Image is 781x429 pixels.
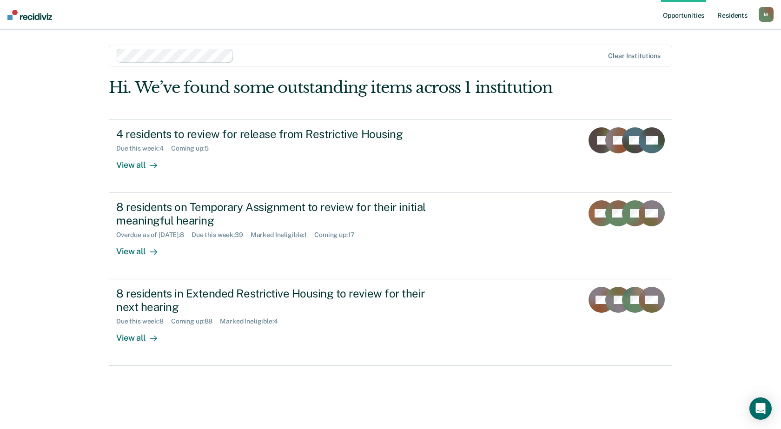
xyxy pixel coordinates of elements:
div: Marked Ineligible : 4 [220,317,285,325]
div: Coming up : 17 [314,231,362,239]
button: M [759,7,774,22]
div: Hi. We’ve found some outstanding items across 1 institution [109,78,560,97]
div: 8 residents on Temporary Assignment to review for their initial meaningful hearing [116,200,443,227]
a: 8 residents in Extended Restrictive Housing to review for their next hearingDue this week:8Coming... [109,279,672,366]
div: View all [116,152,168,170]
div: Coming up : 5 [171,145,216,152]
div: 8 residents in Extended Restrictive Housing to review for their next hearing [116,287,443,314]
a: 4 residents to review for release from Restrictive HousingDue this week:4Coming up:5View all [109,119,672,193]
div: View all [116,238,168,257]
div: Overdue as of [DATE] : 8 [116,231,192,239]
div: View all [116,325,168,343]
div: Marked Ineligible : 1 [251,231,314,239]
div: Due this week : 8 [116,317,171,325]
div: Due this week : 4 [116,145,171,152]
div: 4 residents to review for release from Restrictive Housing [116,127,443,141]
div: Open Intercom Messenger [749,397,772,420]
div: Coming up : 88 [171,317,220,325]
img: Recidiviz [7,10,52,20]
a: 8 residents on Temporary Assignment to review for their initial meaningful hearingOverdue as of [... [109,193,672,279]
div: Clear institutions [608,52,661,60]
div: Due this week : 39 [192,231,251,239]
